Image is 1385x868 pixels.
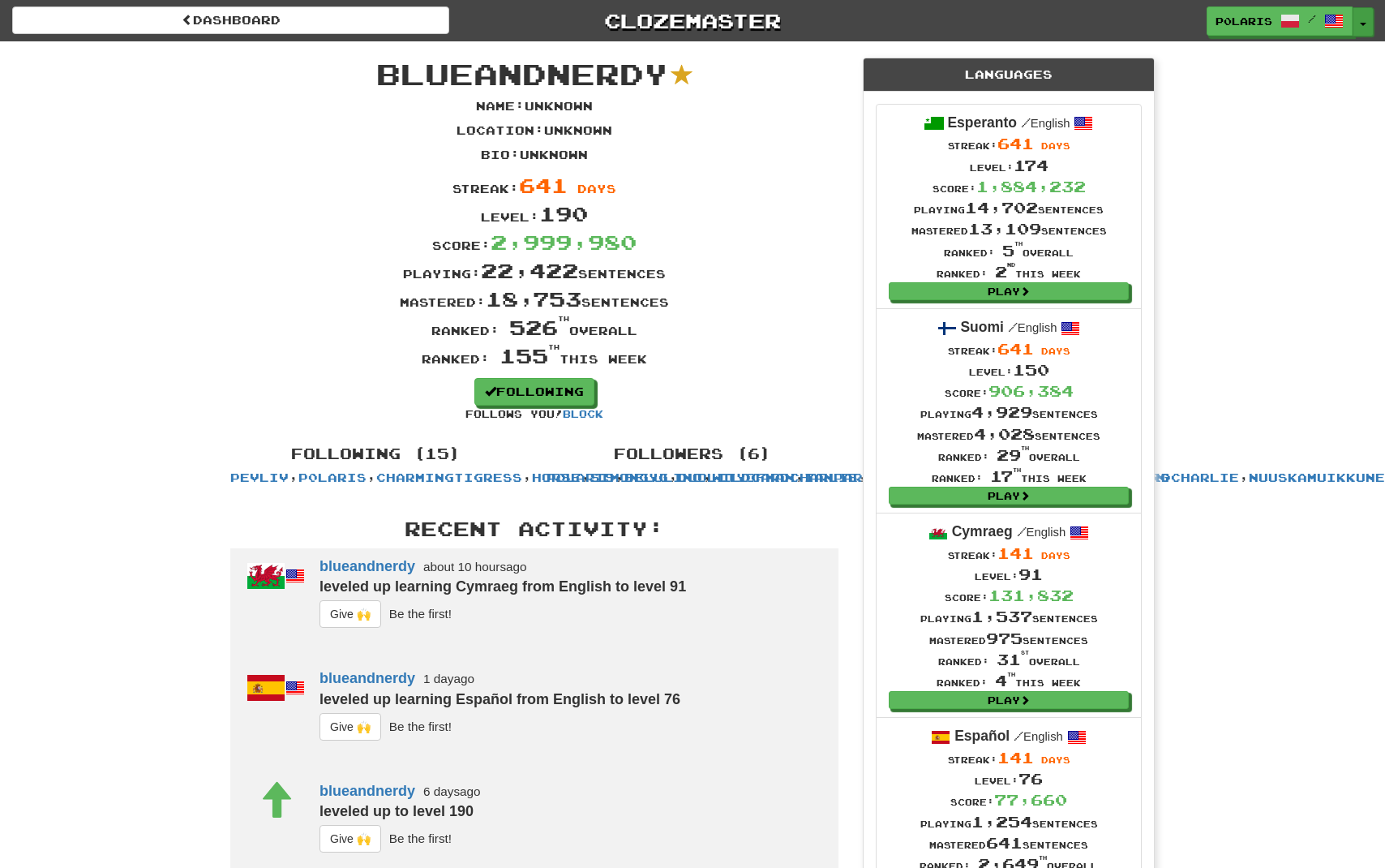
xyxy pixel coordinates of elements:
div: Streak: [218,171,851,200]
p: Bio : Unknown [481,147,588,163]
div: Streak: [911,133,1107,154]
strong: Español [954,728,1010,744]
strong: Suomi [960,319,1003,335]
strong: leveled up learning Español from English to level 76 [319,691,680,707]
span: days [1041,346,1070,356]
small: 1 day ago [423,672,474,685]
sup: nd [1007,262,1015,268]
button: Give 🙌 [319,825,381,853]
div: Score: [920,789,1098,810]
span: 526 [509,315,569,339]
span: 141 [997,749,1034,767]
a: Play [889,487,1129,505]
a: Dashboard [12,6,449,34]
a: horse [532,471,581,484]
span: 14,702 [965,199,1038,217]
span: 17 [990,467,1021,485]
span: 31 [997,651,1029,668]
div: Ranked: this week [917,466,1100,487]
div: Languages [864,58,1154,92]
div: Level: [917,359,1100,380]
span: days [1041,140,1070,151]
div: Ranked: overall [911,240,1107,261]
strong: Cymraeg [952,523,1013,539]
small: Be the first! [389,831,452,845]
span: 1,537 [971,608,1032,625]
span: 76 [1018,770,1043,788]
div: Score: [218,228,851,256]
p: Location : Unknown [457,122,612,139]
sup: th [548,343,560,351]
h4: Following (15) [230,446,522,462]
a: CharmingTigress [376,471,522,484]
strong: leveled up to level 190 [319,803,474,819]
div: Playing sentences [911,197,1107,218]
p: Name : Unknown [476,98,593,114]
a: blueandnerdy [319,783,415,799]
a: blueandnerdy [319,670,415,686]
span: 77,660 [994,791,1067,809]
div: , , , , , [534,438,851,487]
strong: leveled up learning Cymraeg from English to level 91 [319,578,686,595]
a: pevliv [230,471,289,484]
h3: Recent Activity: [230,518,838,539]
div: Mastered sentences [911,218,1107,239]
div: Ranked: overall [920,649,1098,670]
span: 4,929 [971,403,1032,421]
a: p0laris [547,471,615,484]
small: Be the first! [389,607,452,621]
div: Score: [917,380,1100,402]
span: / [1008,320,1018,334]
sup: st [1021,650,1029,655]
span: 155 [500,343,560,367]
sup: th [1007,672,1015,677]
span: 190 [539,201,588,226]
div: Ranked: this week [218,342,851,370]
div: Score: [920,585,1098,606]
sup: th [1021,445,1029,451]
span: 18,753 [486,286,581,311]
sup: th [1014,241,1023,247]
div: Level: [920,768,1098,789]
span: days [1041,550,1070,561]
div: Playing: sentences [218,256,851,285]
span: 150 [1013,361,1049,379]
div: Score: [911,176,1107,197]
button: Give 🙌 [319,713,381,741]
small: English [1017,526,1066,539]
span: 1,884,232 [976,178,1086,196]
button: Give 🙌 [319,600,381,628]
div: Mastered sentences [920,628,1098,649]
span: 2 [995,263,1015,281]
div: Mastered sentences [917,423,1100,445]
small: 6 days ago [423,784,481,798]
div: , , , , , , , , , , , , , , [218,438,534,487]
a: Block [563,408,603,419]
a: Following [474,378,594,406]
span: p0laris [1216,14,1272,28]
div: Ranked: overall [917,445,1100,466]
span: / [1021,115,1031,130]
div: Streak: [920,543,1098,564]
a: Belulino [624,471,702,484]
div: Ranked: this week [920,670,1098,691]
span: / [1017,524,1027,539]
sup: th [558,315,569,323]
small: Be the first! [389,719,452,733]
div: Ranked: this week [911,261,1107,282]
span: 906,384 [988,382,1074,400]
div: Playing sentences [920,606,1098,627]
span: 91 [1018,565,1043,583]
div: Level: [218,200,851,228]
span: 22,422 [481,258,578,282]
span: 131,832 [988,587,1074,604]
a: p0laris / [1207,6,1353,36]
div: Playing sentences [917,402,1100,423]
a: WildCardCharlie [712,471,858,484]
small: English [1021,117,1070,130]
span: 2,999,980 [491,230,637,254]
a: blueandnerdy [319,558,415,574]
span: 141 [997,544,1034,562]
span: 174 [1014,157,1048,174]
div: Streak: [917,338,1100,359]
